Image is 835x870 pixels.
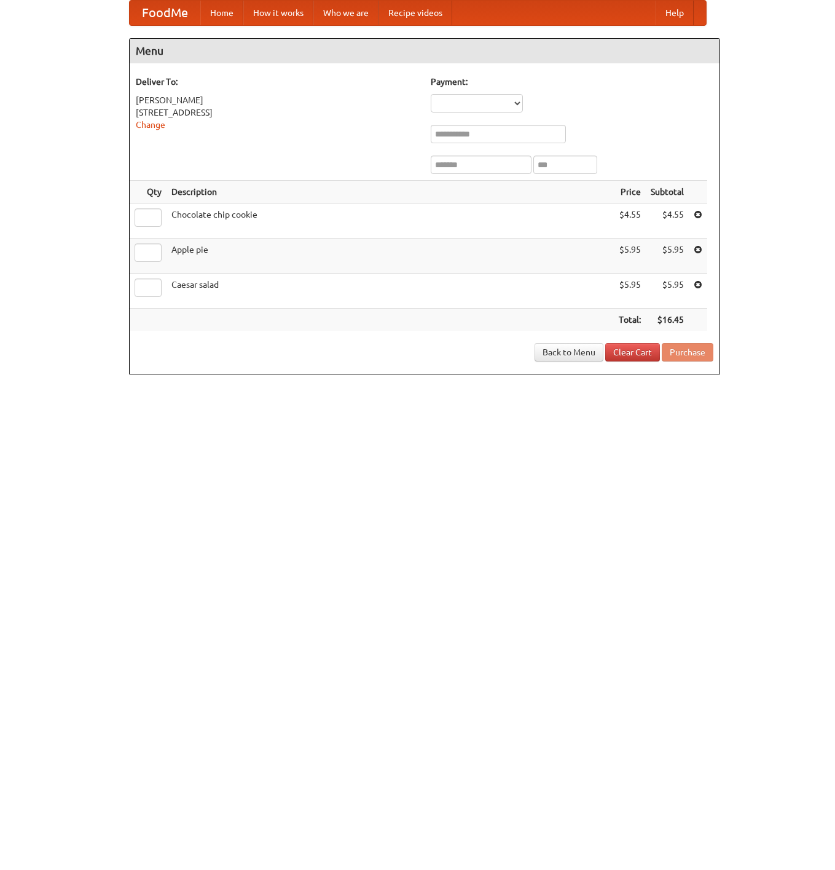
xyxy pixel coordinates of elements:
[130,181,167,204] th: Qty
[200,1,243,25] a: Home
[646,204,689,239] td: $4.55
[656,1,694,25] a: Help
[646,239,689,274] td: $5.95
[313,1,378,25] a: Who we are
[614,204,646,239] td: $4.55
[378,1,452,25] a: Recipe videos
[614,274,646,309] td: $5.95
[646,274,689,309] td: $5.95
[614,181,646,204] th: Price
[130,1,200,25] a: FoodMe
[535,343,603,362] a: Back to Menu
[614,239,646,274] td: $5.95
[130,39,719,63] h4: Menu
[646,181,689,204] th: Subtotal
[614,309,646,331] th: Total:
[136,106,418,119] div: [STREET_ADDRESS]
[646,309,689,331] th: $16.45
[167,204,614,239] td: Chocolate chip cookie
[167,274,614,309] td: Caesar salad
[243,1,313,25] a: How it works
[605,343,660,362] a: Clear Cart
[167,239,614,274] td: Apple pie
[431,76,713,88] h5: Payment:
[167,181,614,204] th: Description
[662,343,713,362] button: Purchase
[136,76,418,88] h5: Deliver To:
[136,120,165,130] a: Change
[136,94,418,106] div: [PERSON_NAME]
